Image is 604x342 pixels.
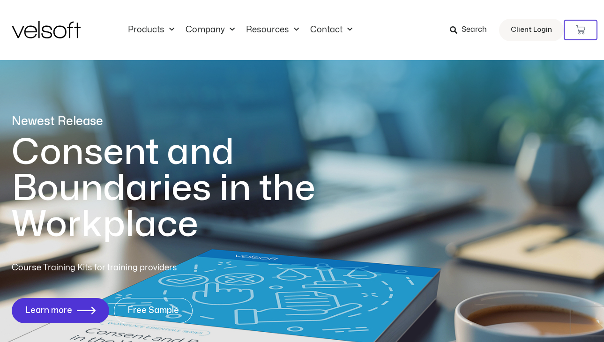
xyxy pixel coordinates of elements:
nav: Menu [122,25,358,35]
a: ContactMenu Toggle [305,25,358,35]
span: Learn more [25,306,72,315]
a: CompanyMenu Toggle [180,25,240,35]
span: Client Login [511,24,552,36]
a: Search [450,22,493,38]
a: Learn more [12,298,109,323]
p: Course Training Kits for training providers [12,261,245,275]
img: Velsoft Training Materials [12,21,81,38]
a: ResourcesMenu Toggle [240,25,305,35]
span: Free Sample [127,306,179,315]
h1: Consent and Boundaries in the Workplace [12,134,354,243]
span: Search [462,24,487,36]
a: Client Login [499,19,564,41]
a: ProductsMenu Toggle [122,25,180,35]
p: Newest Release [12,113,354,130]
a: Free Sample [114,298,193,323]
